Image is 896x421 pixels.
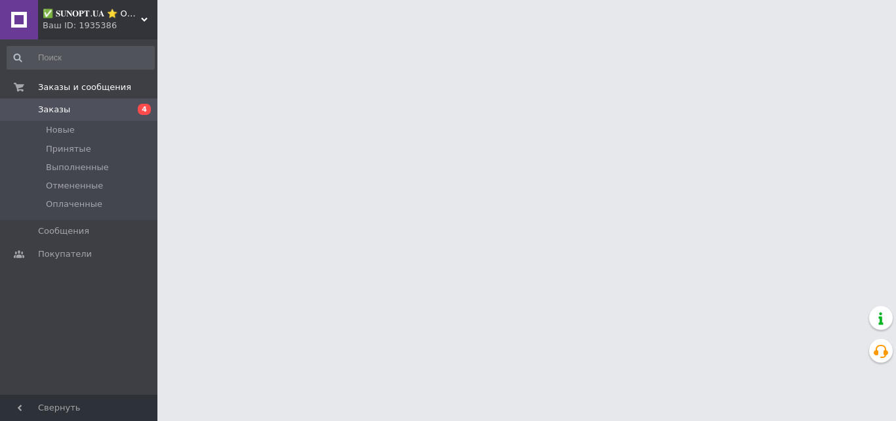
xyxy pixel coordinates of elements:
span: Новые [46,124,75,136]
span: Заказы и сообщения [38,81,131,93]
span: Выполненные [46,162,109,173]
span: Заказы [38,104,70,116]
div: Ваш ID: 1935386 [43,20,157,32]
input: Поиск [7,46,155,70]
span: Отмененные [46,180,103,192]
span: Принятые [46,143,91,155]
span: Сообщения [38,225,89,237]
span: 4 [138,104,151,115]
span: Покупатели [38,248,92,260]
span: Оплаченные [46,198,102,210]
span: ✅ 𝐒𝐔𝐍𝐎𝐏𝐓.𝐔𝐀 ⭐️ Оптовый Интернет-магазин. [43,8,141,20]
